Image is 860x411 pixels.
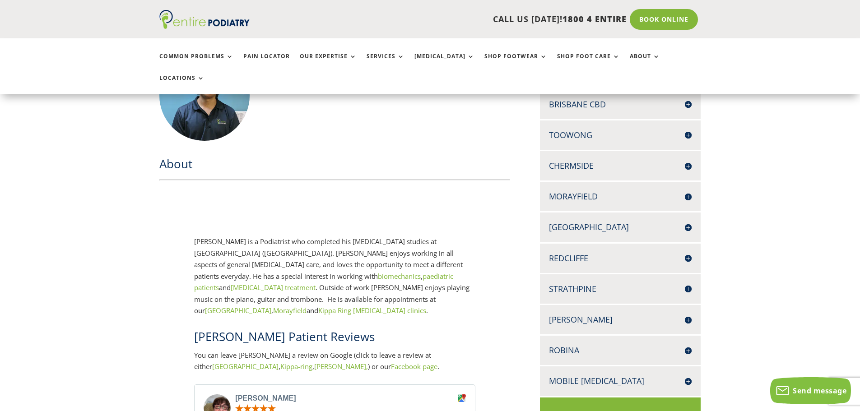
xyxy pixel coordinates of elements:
a: Book Online [630,9,698,30]
a: Locations [159,75,205,94]
span: Send message [793,386,846,396]
h4: Mobile [MEDICAL_DATA] [549,375,692,387]
h2: [PERSON_NAME] Patient Reviews [194,328,475,349]
a: Our Expertise [300,53,357,73]
a: Entire Podiatry [159,22,250,31]
a: Kippa-ring [280,362,312,371]
p: CALL US [DATE]! [284,14,627,25]
a: Pain Locator [243,53,290,73]
a: [GEOGRAPHIC_DATA] [205,306,271,315]
a: Services [367,53,404,73]
p: You can leave [PERSON_NAME] a review on Google (click to leave a review at either , , ) or our . [194,350,475,373]
h4: Redcliffe [549,253,692,264]
a: [PERSON_NAME], [314,362,368,371]
a: Common Problems [159,53,233,73]
h4: Morayfield [549,191,692,202]
a: Kippa Ring [MEDICAL_DATA] clinics [318,306,426,315]
a: Morayfield [273,306,307,315]
p: [PERSON_NAME] is a Podiatrist who completed his [MEDICAL_DATA] studies at [GEOGRAPHIC_DATA] ([GEO... [194,236,475,317]
a: Facebook page [391,362,437,371]
h3: [PERSON_NAME] [235,394,452,403]
h4: Toowong [549,129,692,141]
a: [MEDICAL_DATA] [414,53,474,73]
a: [GEOGRAPHIC_DATA] [212,362,279,371]
span: 1800 4 ENTIRE [562,14,627,24]
a: biomechanics [378,272,421,281]
a: Shop Footwear [484,53,547,73]
a: [MEDICAL_DATA] treatment [231,283,316,292]
h4: Strathpine [549,283,692,295]
button: Send message [770,377,851,404]
a: Shop Foot Care [557,53,620,73]
h4: [GEOGRAPHIC_DATA] [549,222,692,233]
h4: Robina [549,345,692,356]
a: About [630,53,660,73]
h4: Chermside [549,160,692,171]
h4: [PERSON_NAME] [549,314,692,325]
h4: Brisbane CBD [549,99,692,110]
img: logo (1) [159,10,250,29]
img: Nathan Tomlins Podiatrist at Entire Podiatry [159,51,250,141]
h2: About [159,156,511,176]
